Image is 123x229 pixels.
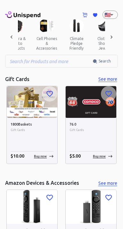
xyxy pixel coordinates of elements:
[102,11,118,19] div: 🇺🇸
[39,19,54,32] img: Cell Phones & Accessories
[93,154,106,159] p: Buy now
[5,180,79,186] h5: Amazon Devices & Accessories
[66,86,116,118] img: 76.0 image
[70,153,81,159] span: $ 5.00
[11,127,53,133] span: Gift Cards
[104,11,108,19] p: 🇺🇸
[34,154,47,159] p: Buy now
[97,179,118,187] button: See more
[31,32,62,54] button: cell phones & accessories
[70,122,112,127] h6: 76.0
[5,76,29,83] h5: Gift Cards
[7,86,57,118] img: 1800Baskets image
[11,153,24,159] span: $ 10.00
[5,55,93,68] input: Search for Products and more
[7,190,57,224] img: Amazon Fire TV Stick 4K Max streaming device, Wi-Fi 6, Alexa Voice Remote (includes TV controls) ...
[97,75,118,83] button: See more
[98,19,113,32] img: Clothing, Shoes & Jewelry
[91,32,120,54] button: clothing, shoes & jewelry
[11,122,53,127] h6: 1800Baskets
[70,127,112,133] span: Gift Cards
[70,19,84,32] img: Climate Pledge Friendly
[62,32,91,54] button: climate pledge friendly
[66,190,116,224] img: Amazon Fire TV Stick with Alexa Voice Remote (includes TV controls), free &amp; live TV without c...
[99,58,111,64] span: Search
